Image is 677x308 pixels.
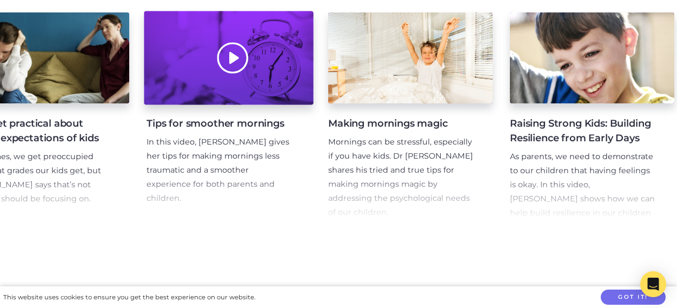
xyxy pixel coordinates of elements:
[510,116,657,146] h4: Raising Strong Kids: Building Resilience from Early Days
[3,292,255,303] div: This website uses cookies to ensure you get the best experience on our website.
[328,137,473,217] span: Mornings can be stressful, especially if you have kids. Dr [PERSON_NAME] shares his tried and tru...
[510,12,674,220] a: Raising Strong Kids: Building Resilience from Early Days As parents, we need to demonstrate to ou...
[601,290,666,305] button: Got it!
[328,116,475,131] h4: Making mornings magic
[147,116,294,131] h4: Tips for smoother mornings
[640,271,666,297] div: Open Intercom Messenger
[510,150,657,248] p: As parents, we need to demonstrate to our children that having feelings is okay. In this video, [...
[328,12,493,220] a: Making mornings magic Mornings can be stressful, especially if you have kids. Dr [PERSON_NAME] sh...
[147,137,289,203] span: In this video, [PERSON_NAME] gives her tips for making mornings less traumatic and a smoother exp...
[147,12,311,220] a: Tips for smoother mornings In this video, [PERSON_NAME] gives her tips for making mornings less t...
